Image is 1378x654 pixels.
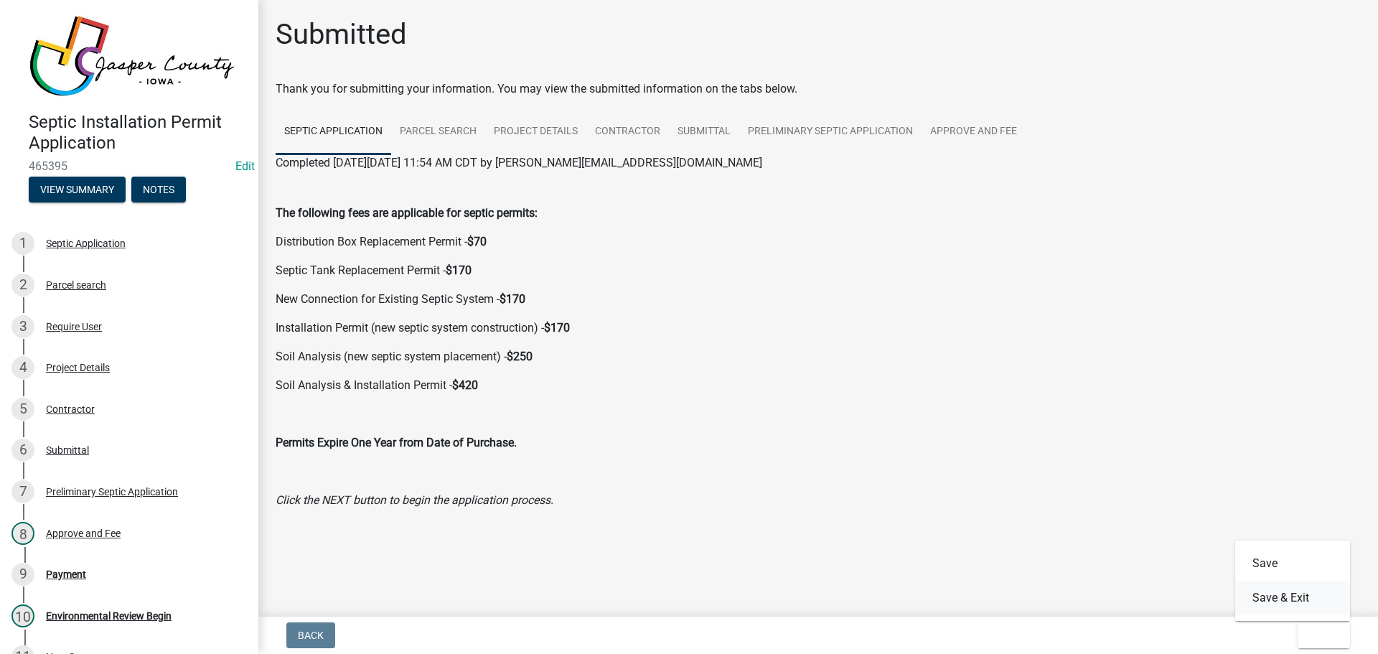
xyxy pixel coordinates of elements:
[29,159,230,173] span: 465395
[46,404,95,414] div: Contractor
[29,184,126,196] wm-modal-confirm: Summary
[11,522,34,545] div: 8
[235,159,255,173] a: Edit
[276,377,1361,394] p: Soil Analysis & Installation Permit -
[11,274,34,296] div: 2
[276,156,762,169] span: Completed [DATE][DATE] 11:54 AM CDT by [PERSON_NAME][EMAIL_ADDRESS][DOMAIN_NAME]
[46,528,121,538] div: Approve and Fee
[739,109,922,155] a: Preliminary Septic Application
[544,321,570,335] strong: $170
[11,604,34,627] div: 10
[276,436,517,449] strong: Permits Expire One Year from Date of Purchase.
[29,15,235,97] img: Jasper County, Iowa
[1235,541,1350,621] div: Exit
[669,109,739,155] a: Submittal
[11,315,34,338] div: 3
[11,398,34,421] div: 5
[29,177,126,202] button: View Summary
[276,109,391,155] a: Septic Application
[11,439,34,462] div: 6
[452,378,478,392] strong: $420
[286,622,335,648] button: Back
[29,112,247,154] h4: Septic Installation Permit Application
[276,262,1361,279] p: Septic Tank Replacement Permit -
[46,569,86,579] div: Payment
[46,363,110,373] div: Project Details
[11,356,34,379] div: 4
[1298,622,1350,648] button: Exit
[467,235,487,248] strong: $70
[11,563,34,586] div: 9
[46,238,126,248] div: Septic Application
[276,206,538,220] strong: The following fees are applicable for septic permits:
[46,322,102,332] div: Require User
[586,109,669,155] a: Contractor
[1309,630,1330,641] span: Exit
[131,184,186,196] wm-modal-confirm: Notes
[507,350,533,363] strong: $250
[46,487,178,497] div: Preliminary Septic Application
[276,348,1361,365] p: Soil Analysis (new septic system placement) -
[1235,581,1350,615] button: Save & Exit
[46,445,89,455] div: Submittal
[1235,546,1350,581] button: Save
[485,109,586,155] a: Project Details
[446,263,472,277] strong: $170
[11,480,34,503] div: 7
[276,319,1361,337] p: Installation Permit (new septic system construction) -
[46,611,172,621] div: Environmental Review Begin
[131,177,186,202] button: Notes
[500,292,525,306] strong: $170
[276,493,553,507] i: Click the NEXT button to begin the application process.
[276,291,1361,308] p: New Connection for Existing Septic System -
[235,159,255,173] wm-modal-confirm: Edit Application Number
[276,17,407,52] h1: Submitted
[276,233,1361,251] p: Distribution Box Replacement Permit -
[391,109,485,155] a: Parcel search
[46,280,106,290] div: Parcel search
[922,109,1026,155] a: Approve and Fee
[276,80,1361,98] div: Thank you for submitting your information. You may view the submitted information on the tabs below.
[298,630,324,641] span: Back
[11,232,34,255] div: 1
